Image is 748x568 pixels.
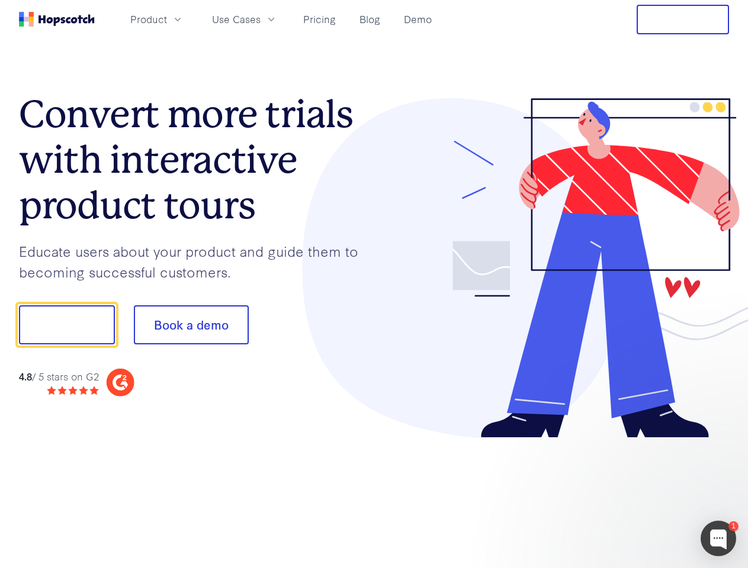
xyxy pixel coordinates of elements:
span: Product [130,12,167,27]
h1: Convert more trials with interactive product tours [19,92,374,228]
span: Use Cases [212,12,261,27]
a: Blog [355,9,385,29]
button: Free Trial [637,5,729,34]
div: / 5 stars on G2 [19,369,99,384]
button: Book a demo [134,305,249,344]
a: Pricing [298,9,341,29]
button: Product [123,9,191,29]
button: Use Cases [205,9,284,29]
a: Demo [399,9,436,29]
button: Show me! [19,305,115,344]
a: Home [19,12,95,27]
strong: 4.8 [19,369,32,383]
p: Educate users about your product and guide them to becoming successful customers. [19,241,374,282]
div: 1 [728,521,739,531]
